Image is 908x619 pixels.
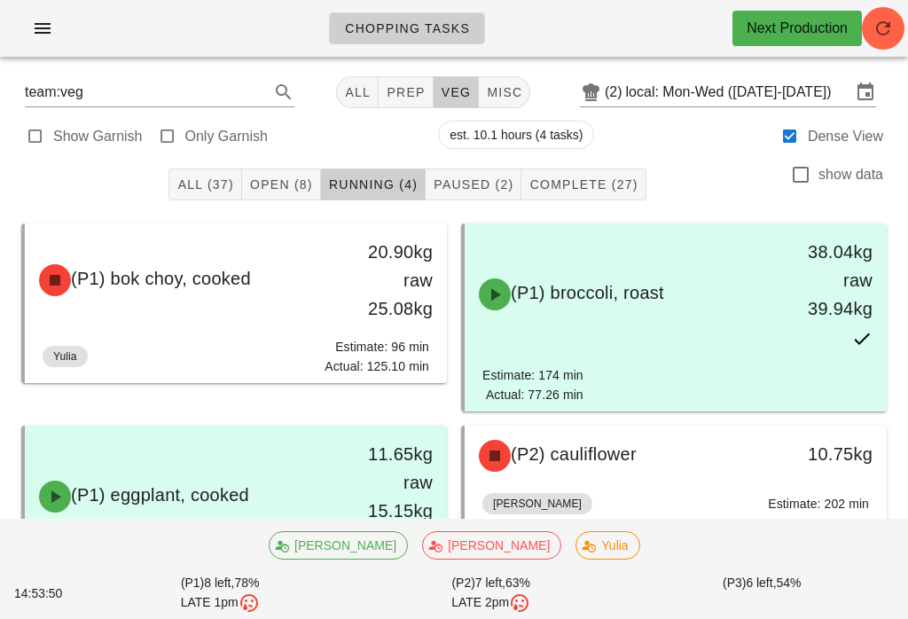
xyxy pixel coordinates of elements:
[486,85,522,99] span: misc
[325,337,429,357] div: Estimate: 96 min
[433,177,513,192] span: Paused (2)
[426,168,521,200] button: Paused (2)
[386,85,425,99] span: prep
[808,128,883,145] label: Dense View
[344,21,470,35] span: Chopping Tasks
[587,532,628,559] span: Yulia
[249,177,313,192] span: Open (8)
[84,570,356,617] div: (P1) 78%
[204,576,234,590] span: 8 left,
[11,581,84,607] div: 14:53:50
[53,128,143,145] label: Show Garnish
[53,346,77,367] span: Yulia
[379,76,433,108] button: prep
[242,168,321,200] button: Open (8)
[475,576,505,590] span: 7 left,
[71,485,249,505] span: (P1) eggplant, cooked
[746,576,776,590] span: 6 left,
[441,85,472,99] span: veg
[790,440,873,468] div: 10.75kg
[280,532,396,559] span: [PERSON_NAME]
[328,177,418,192] span: Running (4)
[450,121,583,148] span: est. 10.1 hours (4 tasks)
[528,177,638,192] span: Complete (27)
[818,166,883,184] label: show data
[790,238,873,323] div: 38.04kg raw 39.94kg
[434,76,480,108] button: veg
[350,238,433,323] div: 20.90kg raw 25.08kg
[185,128,268,145] label: Only Garnish
[521,168,646,200] button: Complete (27)
[325,357,429,376] div: Actual: 125.10 min
[176,177,233,192] span: All (37)
[344,85,371,99] span: All
[511,444,637,464] span: (P2) cauliflower
[359,592,623,614] div: LATE 2pm
[511,283,664,302] span: (P1) broccoli, roast
[350,440,433,525] div: 11.65kg raw 15.15kg
[747,18,848,39] div: Next Production
[626,570,897,617] div: (P3) 54%
[88,592,352,614] div: LATE 1pm
[482,365,583,385] div: Estimate: 174 min
[356,570,627,617] div: (P2) 63%
[321,168,426,200] button: Running (4)
[168,168,241,200] button: All (37)
[329,12,485,44] a: Chopping Tasks
[71,269,251,288] span: (P1) bok choy, cooked
[605,83,626,101] div: (2)
[768,494,869,513] div: Estimate: 202 min
[336,76,379,108] button: All
[479,76,530,108] button: misc
[434,532,550,559] span: [PERSON_NAME]
[482,385,583,404] div: Actual: 77.26 min
[493,493,582,514] span: [PERSON_NAME]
